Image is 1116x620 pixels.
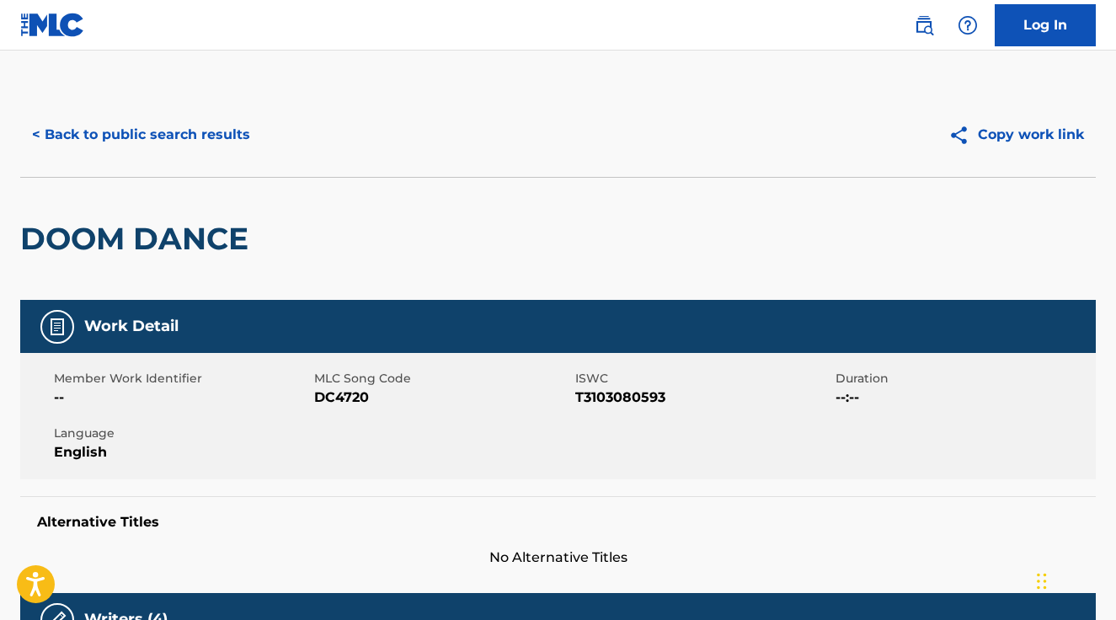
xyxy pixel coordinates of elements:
[54,425,310,442] span: Language
[54,442,310,462] span: English
[937,114,1096,156] button: Copy work link
[54,370,310,387] span: Member Work Identifier
[836,370,1092,387] span: Duration
[20,220,257,258] h2: DOOM DANCE
[314,387,570,408] span: DC4720
[575,370,831,387] span: ISWC
[314,370,570,387] span: MLC Song Code
[948,125,978,146] img: Copy work link
[836,387,1092,408] span: --:--
[47,317,67,337] img: Work Detail
[914,15,934,35] img: search
[575,387,831,408] span: T3103080593
[1069,387,1116,522] iframe: Resource Center
[951,8,985,42] div: Help
[1032,539,1116,620] iframe: Chat Widget
[37,514,1079,531] h5: Alternative Titles
[20,114,262,156] button: < Back to public search results
[20,548,1096,568] span: No Alternative Titles
[995,4,1096,46] a: Log In
[20,13,85,37] img: MLC Logo
[84,317,179,336] h5: Work Detail
[1037,556,1047,607] div: Drag
[907,8,941,42] a: Public Search
[54,387,310,408] span: --
[958,15,978,35] img: help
